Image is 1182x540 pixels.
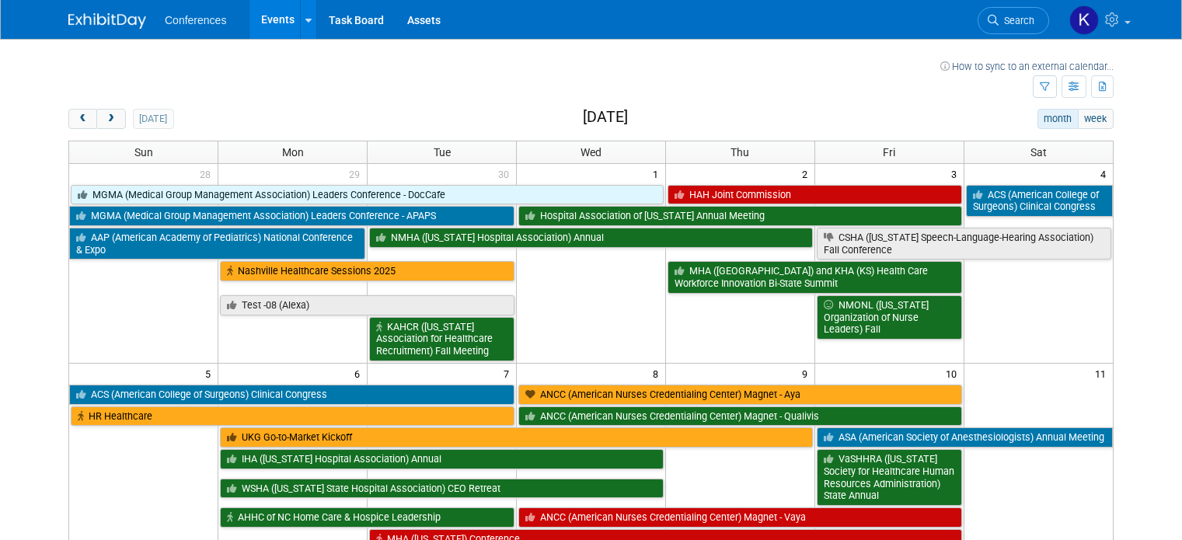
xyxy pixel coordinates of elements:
span: Mon [282,146,304,159]
a: MHA ([GEOGRAPHIC_DATA]) and KHA (KS) Health Care Workforce Innovation Bi-State Summit [668,261,962,293]
span: 30 [497,164,516,183]
h2: [DATE] [583,109,628,126]
span: 10 [944,364,964,383]
span: 6 [353,364,367,383]
img: Katie Widhelm [1069,5,1099,35]
a: Hospital Association of [US_STATE] Annual Meeting [518,206,962,226]
span: 7 [502,364,516,383]
a: AHHC of NC Home Care & Hospice Leadership [220,507,514,528]
span: 11 [1093,364,1113,383]
span: 1 [651,164,665,183]
button: [DATE] [133,109,174,129]
span: Sat [1030,146,1047,159]
span: 9 [800,364,814,383]
button: prev [68,109,97,129]
span: Thu [730,146,749,159]
span: 5 [204,364,218,383]
a: ACS (American College of Surgeons) Clinical Congress [69,385,514,405]
a: Test -08 (Alexa) [220,295,514,315]
span: Conferences [165,14,226,26]
a: NMHA ([US_STATE] Hospital Association) Annual [369,228,813,248]
button: month [1037,109,1079,129]
a: CSHA ([US_STATE] Speech-Language-Hearing Association) Fall Conference [817,228,1111,260]
a: WSHA ([US_STATE] State Hospital Association) CEO Retreat [220,479,664,499]
a: Search [978,7,1049,34]
span: 8 [651,364,665,383]
span: Fri [883,146,895,159]
span: 29 [347,164,367,183]
span: 2 [800,164,814,183]
span: Wed [581,146,601,159]
a: UKG Go-to-Market Kickoff [220,427,812,448]
a: ANCC (American Nurses Credentialing Center) Magnet - Qualivis [518,406,962,427]
img: ExhibitDay [68,13,146,29]
span: 4 [1099,164,1113,183]
span: 28 [198,164,218,183]
a: KAHCR ([US_STATE] Association for Healthcare Recruitment) Fall Meeting [369,317,514,361]
span: Search [999,15,1034,26]
button: next [96,109,125,129]
span: Tue [434,146,451,159]
a: ACS (American College of Surgeons) Clinical Congress [966,185,1113,217]
a: IHA ([US_STATE] Hospital Association) Annual [220,449,664,469]
a: ANCC (American Nurses Credentialing Center) Magnet - Vaya [518,507,962,528]
a: AAP (American Academy of Pediatrics) National Conference & Expo [69,228,365,260]
span: Sun [134,146,153,159]
a: HR Healthcare [71,406,514,427]
a: ASA (American Society of Anesthesiologists) Annual Meeting [817,427,1113,448]
a: NMONL ([US_STATE] Organization of Nurse Leaders) Fall [817,295,962,340]
a: VaSHHRA ([US_STATE] Society for Healthcare Human Resources Administration) State Annual [817,449,962,506]
span: 3 [950,164,964,183]
a: MGMA (Medical Group Management Association) Leaders Conference - APAPS [69,206,514,226]
button: week [1078,109,1114,129]
a: ANCC (American Nurses Credentialing Center) Magnet - Aya [518,385,962,405]
a: HAH Joint Commission [668,185,962,205]
a: MGMA (Medical Group Management Association) Leaders Conference - DocCafe [71,185,664,205]
a: Nashville Healthcare Sessions 2025 [220,261,514,281]
a: How to sync to an external calendar... [940,61,1114,72]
